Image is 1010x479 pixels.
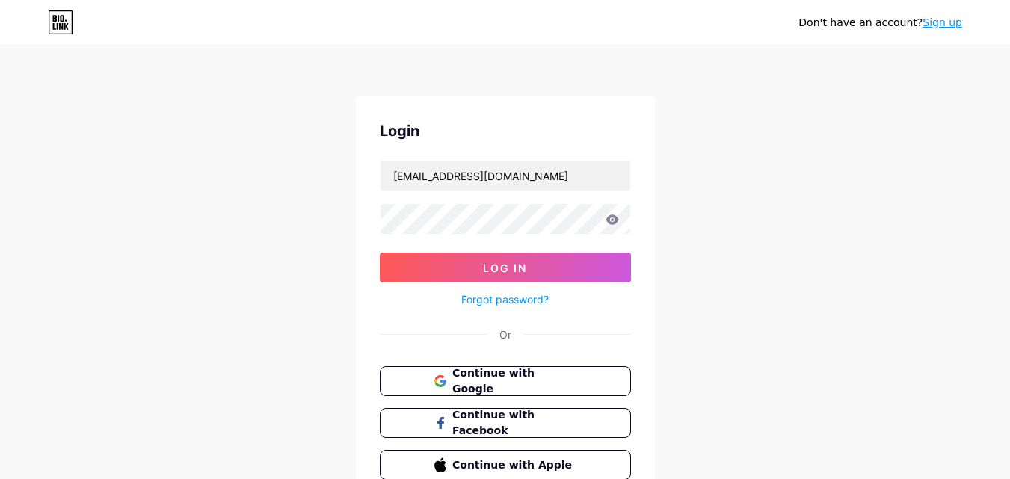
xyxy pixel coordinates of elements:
[452,407,576,439] span: Continue with Facebook
[483,262,527,274] span: Log In
[499,327,511,342] div: Or
[923,16,962,28] a: Sign up
[380,408,631,438] button: Continue with Facebook
[452,457,576,473] span: Continue with Apple
[452,365,576,397] span: Continue with Google
[380,366,631,396] button: Continue with Google
[381,161,630,191] input: Username
[798,15,962,31] div: Don't have an account?
[380,253,631,282] button: Log In
[461,291,549,307] a: Forgot password?
[380,120,631,142] div: Login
